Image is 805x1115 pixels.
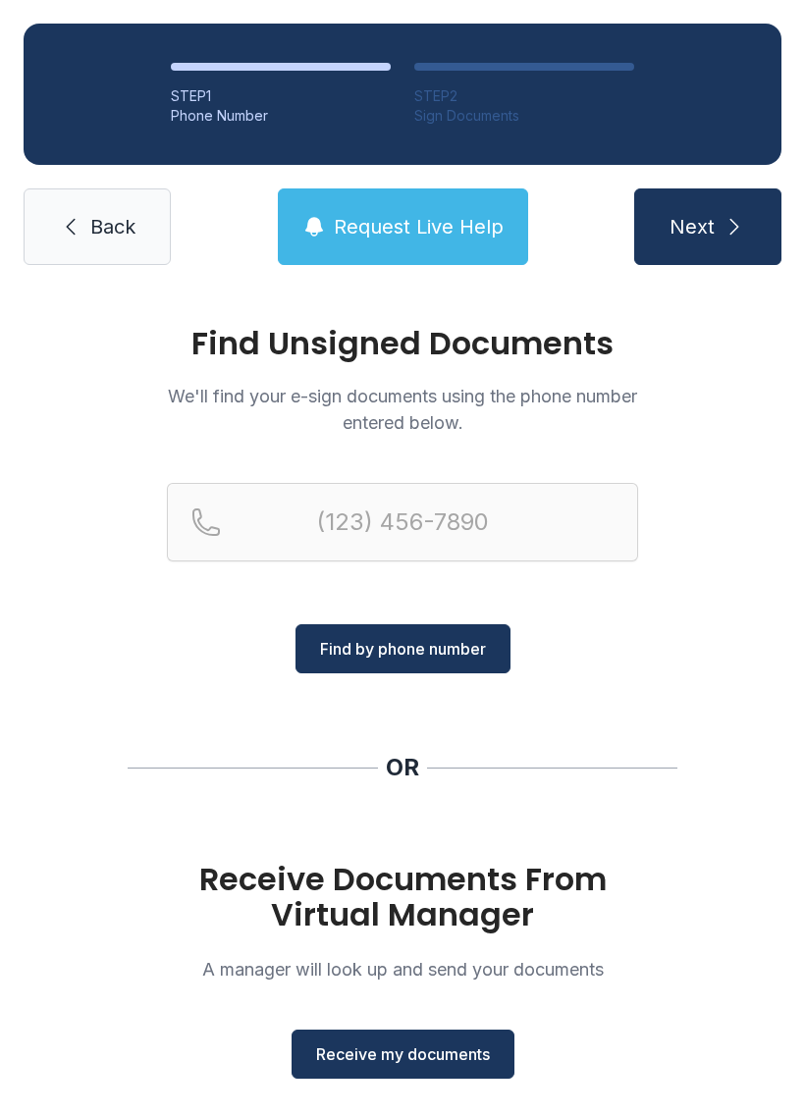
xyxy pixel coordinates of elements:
[414,86,634,106] div: STEP 2
[171,106,391,126] div: Phone Number
[670,213,715,240] span: Next
[167,956,638,982] p: A manager will look up and send your documents
[316,1042,490,1066] span: Receive my documents
[167,483,638,561] input: Reservation phone number
[167,862,638,932] h1: Receive Documents From Virtual Manager
[171,86,391,106] div: STEP 1
[90,213,135,240] span: Back
[167,383,638,436] p: We'll find your e-sign documents using the phone number entered below.
[167,328,638,359] h1: Find Unsigned Documents
[386,752,419,783] div: OR
[334,213,504,240] span: Request Live Help
[320,637,486,661] span: Find by phone number
[414,106,634,126] div: Sign Documents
